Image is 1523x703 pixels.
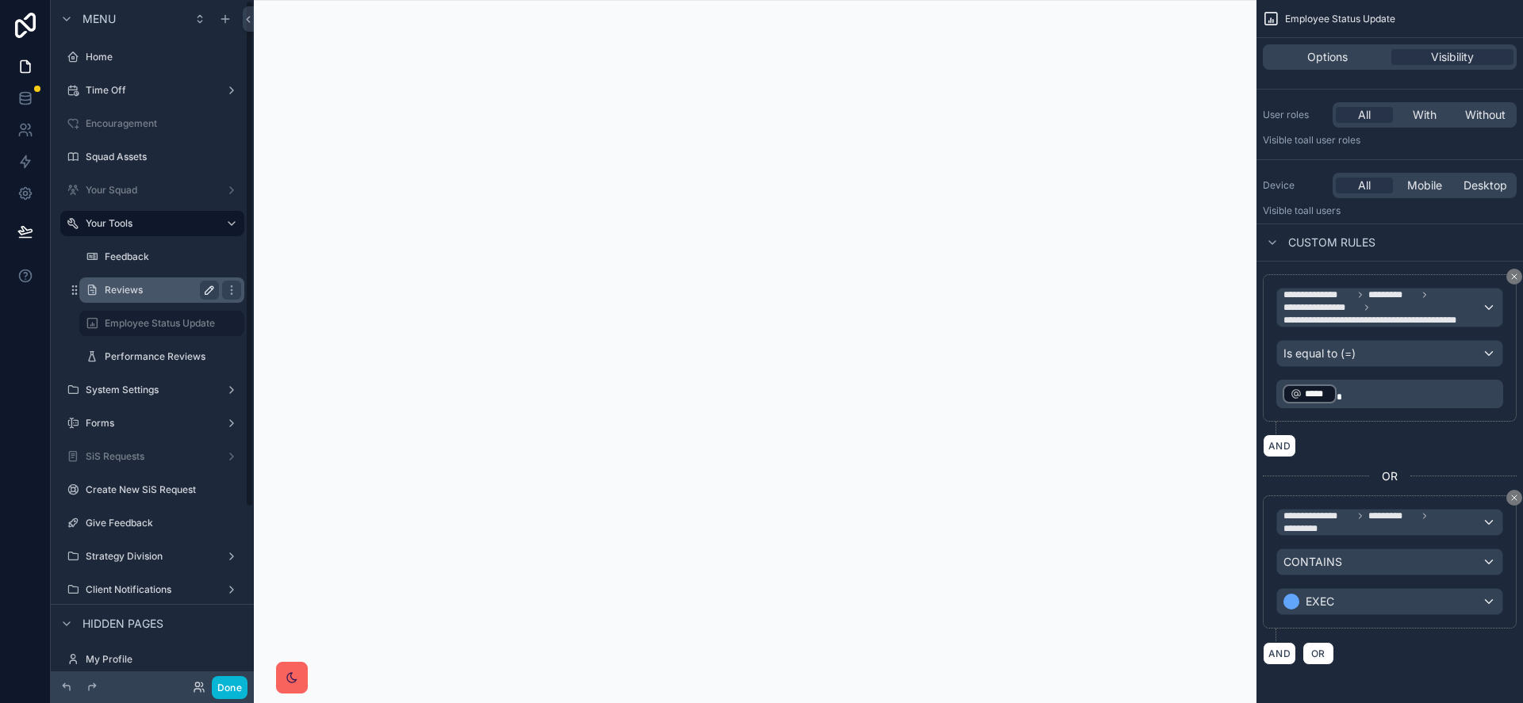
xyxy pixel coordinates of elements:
span: Visibility [1431,49,1474,65]
span: EXEC [1306,594,1334,609]
span: Hidden pages [82,616,163,632]
a: Your Squad [60,178,244,203]
span: CONTAINS [1283,554,1342,570]
span: all users [1303,204,1341,216]
label: Time Off [86,84,219,97]
a: Reviews [79,277,244,303]
a: Encouragement [60,111,244,136]
label: SiS Requests [86,450,219,463]
label: User roles [1263,109,1326,121]
a: Create New SiS Request [60,477,244,502]
label: Performance Reviews [105,350,241,363]
a: Strategy Division [60,544,244,569]
button: OR [1302,642,1334,665]
a: Home [60,44,244,70]
button: CONTAINS [1276,548,1503,575]
p: Visible to [1263,204,1517,217]
label: Client Notifications [86,583,219,596]
a: Your Tools [60,211,244,236]
a: Performance Reviews [79,344,244,369]
button: Is equal to (=) [1276,340,1503,367]
span: Without [1465,107,1506,123]
span: Options [1307,49,1348,65]
label: Home [86,51,241,63]
a: Time Off [60,78,244,103]
span: Is equal to (=) [1283,346,1356,361]
button: EXEC [1276,588,1503,615]
span: Mobile [1407,178,1442,193]
label: My Profile [86,653,241,666]
a: Squad Assets [60,144,244,170]
label: Encouragement [86,117,241,130]
a: Give Feedback [60,510,244,536]
span: All [1358,107,1371,123]
span: With [1413,107,1437,123]
label: Strategy Division [86,550,219,563]
p: Visible to [1263,134,1517,147]
label: Device [1263,179,1326,192]
span: Custom rules [1288,235,1375,250]
button: Done [212,676,247,699]
span: Employee Status Update [1285,13,1395,25]
label: Forms [86,417,219,430]
label: Your Squad [86,184,219,197]
span: Desktop [1464,178,1507,193]
a: Forms [60,411,244,436]
a: Employee Status Update [79,311,244,336]
a: SiS Requests [60,444,244,469]
span: OR [1382,468,1398,484]
a: My Profile [60,647,244,672]
button: AND [1263,642,1296,665]
span: OR [1308,648,1329,659]
span: All [1358,178,1371,193]
a: Client Notifications [60,577,244,602]
span: All user roles [1303,134,1360,146]
label: Squad Assets [86,151,241,163]
label: System Settings [86,384,219,396]
span: Menu [82,11,116,27]
a: System Settings [60,377,244,403]
label: Feedback [105,250,241,263]
button: AND [1263,434,1296,457]
a: Feedback [79,244,244,269]
label: Reviews [105,284,213,296]
label: Employee Status Update [105,317,235,330]
label: Give Feedback [86,517,241,529]
label: Create New SiS Request [86,483,241,496]
label: Your Tools [86,217,213,230]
